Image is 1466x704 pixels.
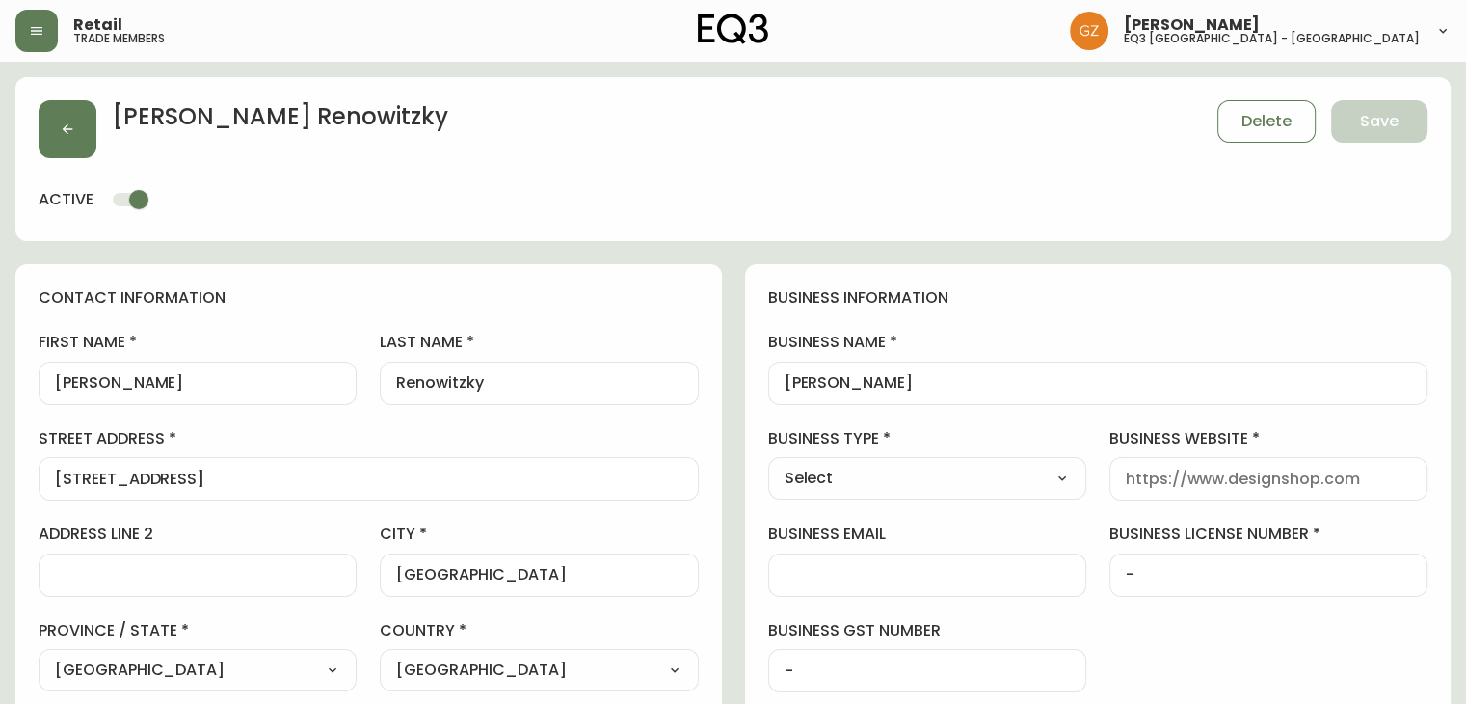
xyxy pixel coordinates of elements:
[39,189,93,210] h4: active
[1109,524,1427,545] label: business license number
[768,428,1086,449] label: business type
[698,14,769,44] img: logo
[1126,470,1411,488] input: https://www.designshop.com
[39,524,357,545] label: address line 2
[380,332,698,353] label: last name
[1241,111,1292,132] span: Delete
[1109,428,1427,449] label: business website
[1124,17,1260,33] span: [PERSON_NAME]
[768,332,1428,353] label: business name
[39,428,699,449] label: street address
[1124,33,1420,44] h5: eq3 [GEOGRAPHIC_DATA] - [GEOGRAPHIC_DATA]
[73,17,122,33] span: Retail
[380,620,698,641] label: country
[39,332,357,353] label: first name
[39,287,699,309] h4: contact information
[39,620,357,641] label: province / state
[1217,100,1316,143] button: Delete
[768,620,1086,641] label: business gst number
[380,524,698,545] label: city
[768,524,1086,545] label: business email
[112,100,448,143] h2: [PERSON_NAME] Renowitzky
[73,33,165,44] h5: trade members
[768,287,1428,309] h4: business information
[1070,12,1108,50] img: 78875dbee59462ec7ba26e296000f7de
